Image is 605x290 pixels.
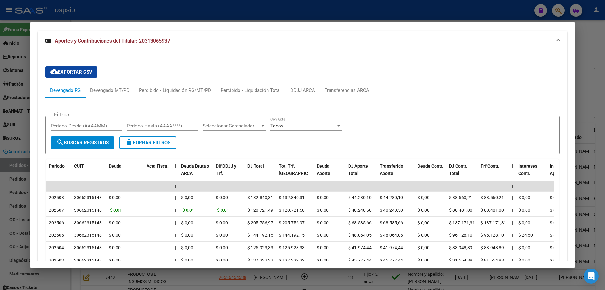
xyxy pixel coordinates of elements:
span: Todos [270,123,284,129]
span: | [175,258,176,263]
span: $ 0,00 [550,195,562,200]
span: Dif DDJJ y Trf. [216,163,236,176]
span: 202508 [49,195,64,200]
datatable-header-cell: | [510,159,516,187]
span: $ 45.777,44 [348,258,372,263]
div: 30662315148 [74,257,102,264]
span: $ 0,00 [418,258,429,263]
span: | [175,184,176,189]
span: 202505 [49,233,64,238]
span: $ 0,00 [317,245,329,250]
span: | [140,258,141,263]
span: Trf Contr. [481,163,499,169]
span: Seleccionar Gerenciador [203,123,260,129]
datatable-header-cell: Intereses Contr. [516,159,547,187]
span: | [140,220,141,225]
span: $ 205.756,97 [247,220,273,225]
mat-icon: delete [125,139,133,146]
span: Deuda Bruta x ARCA [181,163,209,176]
datatable-header-cell: Deuda Bruta x ARCA [179,159,213,187]
span: | [411,245,412,250]
span: -$ 0,01 [109,208,122,213]
span: DJ Aporte Total [348,163,368,176]
button: Buscar Registros [51,136,114,149]
span: 202503 [49,258,64,263]
datatable-header-cell: | [308,159,314,187]
span: | [512,208,513,213]
div: Devengado RG [50,87,81,94]
span: $ 0,00 [550,220,562,225]
button: Exportar CSV [45,66,97,78]
span: $ 0,00 [550,245,562,250]
datatable-header-cell: CUIT [72,159,106,187]
span: Exportar CSV [50,69,92,75]
span: $ 0,00 [181,245,193,250]
div: Percibido - Liquidación Total [221,87,281,94]
datatable-header-cell: Deuda [106,159,138,187]
span: | [140,195,141,200]
span: $ 0,00 [181,233,193,238]
span: $ 83.948,89 [481,245,504,250]
span: $ 120.721,49 [247,208,273,213]
span: | [175,245,176,250]
span: $ 0,00 [317,220,329,225]
span: $ 137.171,31 [449,220,475,225]
div: Open Intercom Messenger [584,269,599,284]
span: -$ 0,01 [181,208,194,213]
span: $ 48.064,05 [380,233,403,238]
span: $ 0,00 [109,258,121,263]
span: $ 0,00 [518,258,530,263]
span: $ 0,00 [216,220,228,225]
span: $ 91.554,88 [449,258,472,263]
span: Deuda [109,163,122,169]
span: $ 41.974,44 [348,245,372,250]
span: | [140,184,141,189]
button: Borrar Filtros [119,136,176,149]
datatable-header-cell: Dif DDJJ y Trf. [213,159,245,187]
span: | [140,233,141,238]
span: $ 83.948,89 [449,245,472,250]
span: Período [49,163,65,169]
datatable-header-cell: DJ Contr. Total [447,159,478,187]
span: $ 40.240,50 [348,208,372,213]
span: | [175,208,176,213]
span: $ 96.128,10 [449,233,472,238]
div: 30662315148 [74,219,102,227]
div: DDJJ ARCA [290,87,315,94]
span: Transferido Aporte [380,163,403,176]
datatable-header-cell: Intereses Aporte [547,159,579,187]
span: $ 88.560,21 [449,195,472,200]
span: $ 0,00 [518,195,530,200]
span: $ 80.481,00 [449,208,472,213]
span: $ 96.128,10 [481,233,504,238]
span: $ 80.481,00 [481,208,504,213]
span: Deuda Contr. [418,163,443,169]
span: 202504 [49,245,64,250]
div: Percibido - Liquidación RG/MT/PD [139,87,211,94]
span: $ 0,00 [317,208,329,213]
span: -$ 0,01 [216,208,229,213]
span: $ 125.923,33 [279,245,305,250]
span: $ 91.554,88 [481,258,504,263]
span: $ 144.192,15 [279,233,305,238]
span: $ 137.332,32 [247,258,273,263]
datatable-header-cell: Transferido Aporte [377,159,409,187]
span: $ 44.280,10 [380,195,403,200]
div: Devengado MT/PD [90,87,130,94]
span: $ 0,00 [216,258,228,263]
span: $ 0,00 [317,233,329,238]
span: $ 0,00 [216,233,228,238]
span: | [411,208,412,213]
span: $ 24,50 [518,233,533,238]
datatable-header-cell: Deuda Contr. [415,159,447,187]
span: $ 0,00 [317,195,329,200]
span: $ 0,00 [109,220,121,225]
span: DJ Contr. Total [449,163,467,176]
span: | [512,220,513,225]
span: | [411,195,412,200]
span: | [411,220,412,225]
